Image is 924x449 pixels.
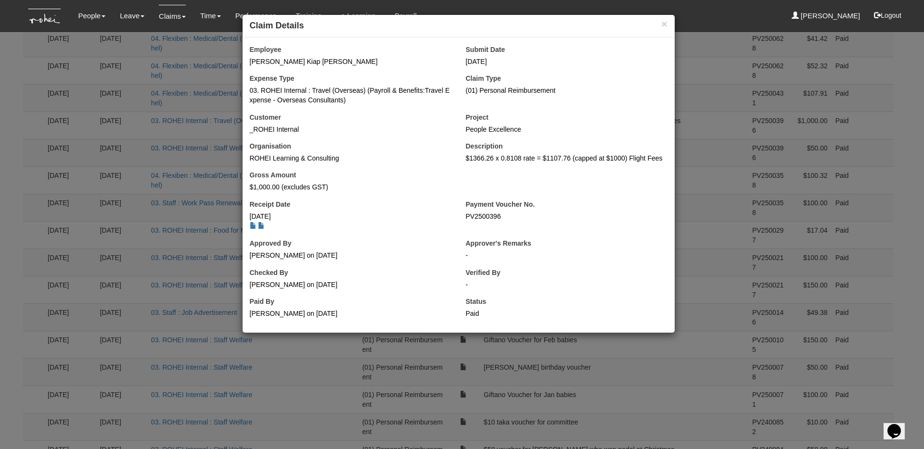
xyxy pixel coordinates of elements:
div: ROHEI Learning & Consulting [250,153,451,163]
iframe: chat widget [884,411,914,439]
label: Verified By [466,268,500,277]
div: [PERSON_NAME] on [DATE] [250,280,451,289]
div: _ROHEI Internal [250,125,451,134]
button: × [661,19,667,29]
div: 03. ROHEI Internal : Travel (Overseas) (Payroll & Benefits:Travel Expense - Overseas Consultants) [250,86,451,105]
label: Checked By [250,268,288,277]
label: Employee [250,45,282,54]
label: Expense Type [250,74,295,83]
div: $1366.26 x 0.8108 rate = $1107.76 (capped at $1000) Flight Fees [466,153,667,163]
label: Status [466,297,487,306]
div: Paid [466,309,667,318]
label: Organisation [250,141,291,151]
div: (01) Personal Reimbursement [466,86,667,95]
div: - [466,250,667,260]
label: Submit Date [466,45,505,54]
label: Customer [250,112,281,122]
div: - [466,280,667,289]
div: [PERSON_NAME] on [DATE] [250,250,451,260]
label: Payment Voucher No. [466,200,535,209]
div: [PERSON_NAME] Kiap [PERSON_NAME] [250,57,451,66]
label: Receipt Date [250,200,291,209]
div: [DATE] [466,57,667,66]
div: [PERSON_NAME] on [DATE] [250,309,451,318]
div: PV2500396 [466,212,667,221]
label: Description [466,141,503,151]
label: Approver's Remarks [466,238,531,248]
div: [DATE] [250,212,451,231]
b: Claim Details [250,21,304,30]
div: People Excellence [466,125,667,134]
div: $1,000.00 (excludes GST) [250,182,451,192]
label: Claim Type [466,74,501,83]
label: Paid By [250,297,274,306]
label: Project [466,112,488,122]
label: Approved By [250,238,292,248]
label: Gross Amount [250,170,296,180]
